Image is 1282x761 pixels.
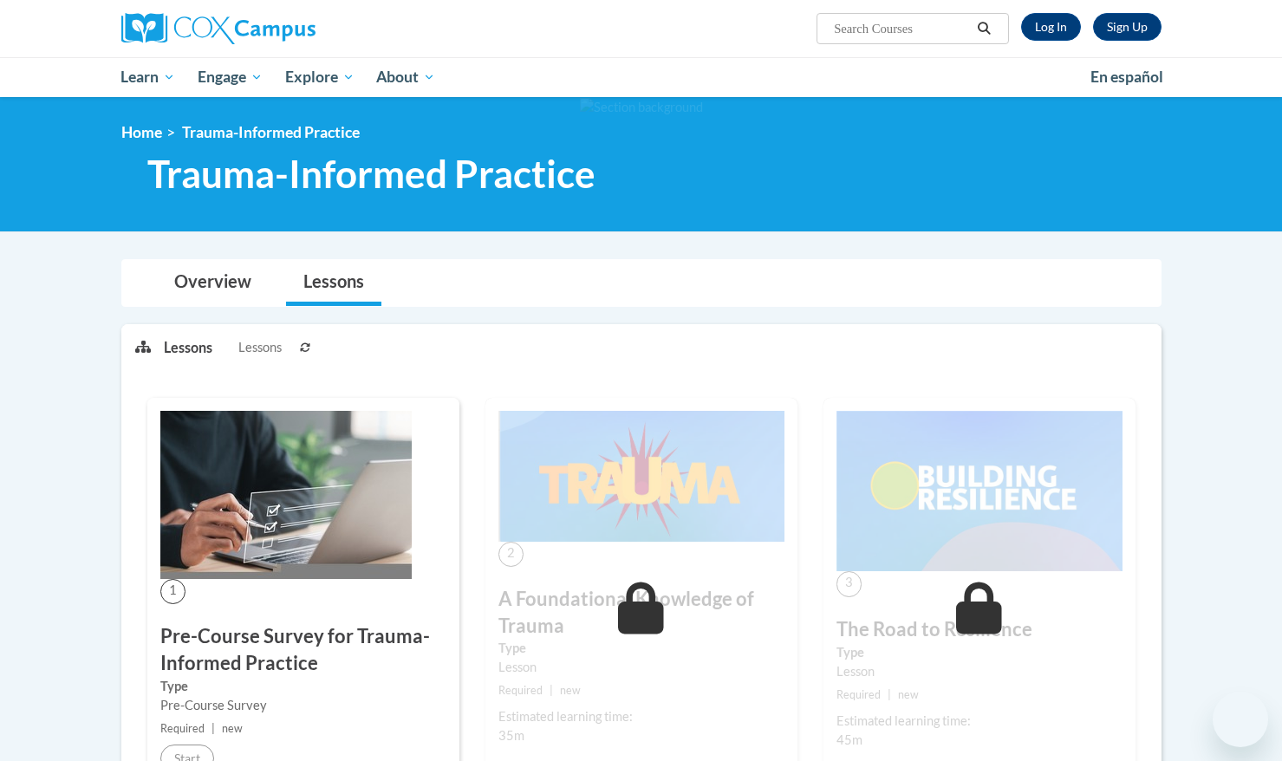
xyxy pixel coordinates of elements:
span: Learn [120,67,175,88]
span: Engage [198,67,263,88]
div: Estimated learning time: [836,712,1123,731]
h3: Pre-Course Survey for Trauma-Informed Practice [160,623,446,677]
div: Lesson [498,658,784,677]
span: new [898,688,919,701]
p: Lessons [164,338,212,357]
span: Required [160,722,205,735]
span: Required [836,688,881,701]
img: Section background [580,98,703,117]
a: Register [1093,13,1162,41]
input: Search Courses [832,18,971,39]
label: Type [836,643,1123,662]
a: Home [121,123,162,141]
a: Explore [274,57,366,97]
a: Log In [1021,13,1081,41]
button: Search [971,18,997,39]
span: 2 [498,542,524,567]
h3: The Road to Resilience [836,616,1123,643]
span: Trauma-Informed Practice [182,123,360,141]
img: Course Image [498,411,784,542]
div: Pre-Course Survey [160,696,446,715]
img: Course Image [160,411,412,579]
a: Cox Campus [121,13,451,44]
span: Lessons [238,338,282,357]
span: new [560,684,581,697]
h3: A Foundational Knowledge of Trauma [498,586,784,640]
img: Cox Campus [121,13,316,44]
span: Trauma-Informed Practice [147,151,595,197]
span: new [222,722,243,735]
div: Estimated learning time: [498,707,784,726]
iframe: Button to launch messaging window [1213,692,1268,747]
span: | [550,684,553,697]
a: En español [1079,59,1175,95]
span: | [211,722,215,735]
a: Lessons [286,260,381,306]
span: 35m [498,728,524,743]
div: Main menu [95,57,1188,97]
img: Course Image [836,411,1123,572]
a: About [365,57,446,97]
a: Overview [157,260,269,306]
label: Type [498,639,784,658]
a: Learn [110,57,187,97]
div: Lesson [836,662,1123,681]
span: About [376,67,435,88]
i:  [976,23,992,36]
a: Engage [186,57,274,97]
span: 3 [836,571,862,596]
span: 45m [836,732,862,747]
span: Explore [285,67,355,88]
span: Required [498,684,543,697]
span: | [888,688,891,701]
label: Type [160,677,446,696]
span: 1 [160,579,185,604]
span: En español [1090,68,1163,86]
